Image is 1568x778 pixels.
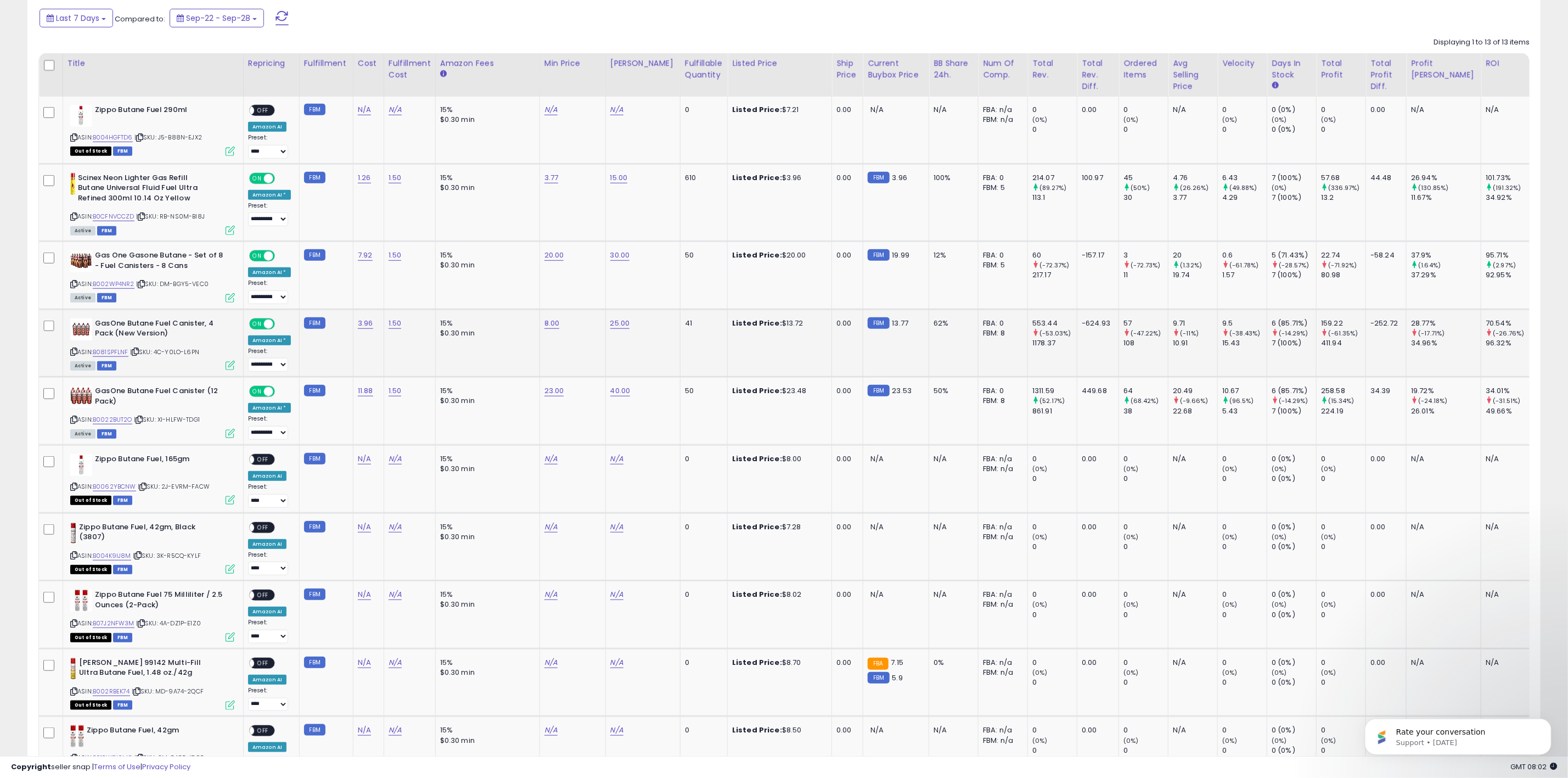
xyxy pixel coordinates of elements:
div: ASIN: [70,386,235,437]
small: (1.64%) [1418,261,1441,270]
span: Sep-22 - Sep-28 [186,13,250,24]
span: FBM [97,226,117,236]
a: N/A [610,522,623,533]
a: N/A [544,454,558,464]
div: 9.71 [1173,318,1217,328]
a: B0022BUT2O [93,415,132,424]
div: Displaying 1 to 13 of 13 items [1434,37,1530,48]
div: 0 [1032,105,1077,115]
a: N/A [544,589,558,600]
div: Amazon AI * [248,335,291,345]
a: N/A [544,522,558,533]
div: 60 [1032,250,1077,260]
div: Num of Comp. [983,58,1023,81]
small: (-26.76%) [1493,329,1525,338]
b: Gas One Gasone Butane - Set of 8 - Fuel Canisters - 8 Cans [95,250,228,273]
div: 0 [1321,105,1365,115]
div: Total Rev. Diff. [1082,58,1114,92]
small: FBM [868,172,889,183]
div: 0 [1222,125,1267,135]
div: 15% [440,318,531,328]
img: 51ltTILo2mL._SL40_.jpg [70,386,92,408]
img: 41W9Sr4f1aL._SL40_.jpg [70,105,92,127]
div: 258.58 [1321,386,1365,396]
span: | SKU: RB-NS0M-BI8J [136,212,205,221]
img: 51of81kbeZS._SL40_.jpg [70,725,84,747]
div: Min Price [544,58,601,69]
div: 4.76 [1173,173,1217,183]
div: Ordered Items [1123,58,1164,81]
div: 19.72% [1411,386,1481,396]
div: $13.72 [732,318,823,328]
div: Fulfillable Quantity [685,58,723,81]
div: N/A [1411,105,1473,115]
div: 15% [440,250,531,260]
div: Velocity [1222,58,1262,69]
div: $7.21 [732,105,823,115]
small: (0%) [1272,183,1287,192]
small: (89.27%) [1039,183,1066,192]
a: N/A [610,104,623,115]
div: Fulfillment Cost [389,58,431,81]
a: N/A [610,589,623,600]
span: FBM [97,293,117,303]
img: 51W+-RXp-vL._SL40_.jpg [70,590,92,612]
div: 7 (100%) [1272,193,1316,203]
b: Listed Price: [732,385,782,396]
b: Listed Price: [732,318,782,328]
div: 30 [1123,193,1168,203]
small: Amazon Fees. [440,69,447,79]
div: 0 (0%) [1272,105,1316,115]
div: FBA: 0 [983,318,1019,328]
a: N/A [389,589,402,600]
small: (191.32%) [1493,183,1521,192]
small: (50%) [1131,183,1150,192]
button: Sep-22 - Sep-28 [170,9,264,27]
span: Rate your conversation [48,32,137,41]
span: OFF [273,173,291,183]
div: Listed Price [732,58,827,69]
a: 7.92 [358,250,373,261]
div: 0.00 [836,173,855,183]
a: 1.50 [389,250,402,261]
a: N/A [544,725,558,736]
div: $23.48 [732,386,823,396]
div: 0.00 [836,250,855,260]
div: 0.00 [1370,105,1398,115]
a: B004HGFTD6 [93,133,133,142]
div: 34.01% [1486,386,1530,396]
a: 20.00 [544,250,564,261]
div: 19.74 [1173,270,1217,280]
div: -252.72 [1370,318,1398,328]
small: (0%) [1272,115,1287,124]
a: N/A [544,104,558,115]
div: 553.44 [1032,318,1077,328]
span: All listings currently available for purchase on Amazon [70,293,95,303]
button: Last 7 Days [40,9,113,27]
span: All listings that are currently out of stock and unavailable for purchase on Amazon [70,147,111,156]
small: Days In Stock. [1272,81,1278,91]
small: FBM [304,385,325,396]
a: 1.50 [389,318,402,329]
div: message notification from Support, 4w ago. Rate your conversation [16,23,203,59]
p: Message from Support, sent 4w ago [48,42,189,52]
img: 310ikdZ0+RL._SL40_.jpg [70,522,76,544]
div: [PERSON_NAME] [610,58,676,69]
div: 610 [685,173,719,183]
div: 0 [1123,125,1168,135]
span: ON [250,251,264,261]
span: N/A [870,104,884,115]
span: 23.53 [892,385,912,396]
a: N/A [358,454,371,464]
div: 41 [685,318,719,328]
span: All listings currently available for purchase on Amazon [70,226,95,236]
small: (0%) [1032,115,1048,124]
small: (0%) [1222,115,1238,124]
img: 41zcEA0tAFL._SL40_.jpg [70,454,92,476]
a: 3.77 [544,172,559,183]
div: 0 (0%) [1272,125,1316,135]
div: 0 [1222,105,1267,115]
div: Total Rev. [1032,58,1072,81]
div: 0.6 [1222,250,1267,260]
b: Listed Price: [732,104,782,115]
